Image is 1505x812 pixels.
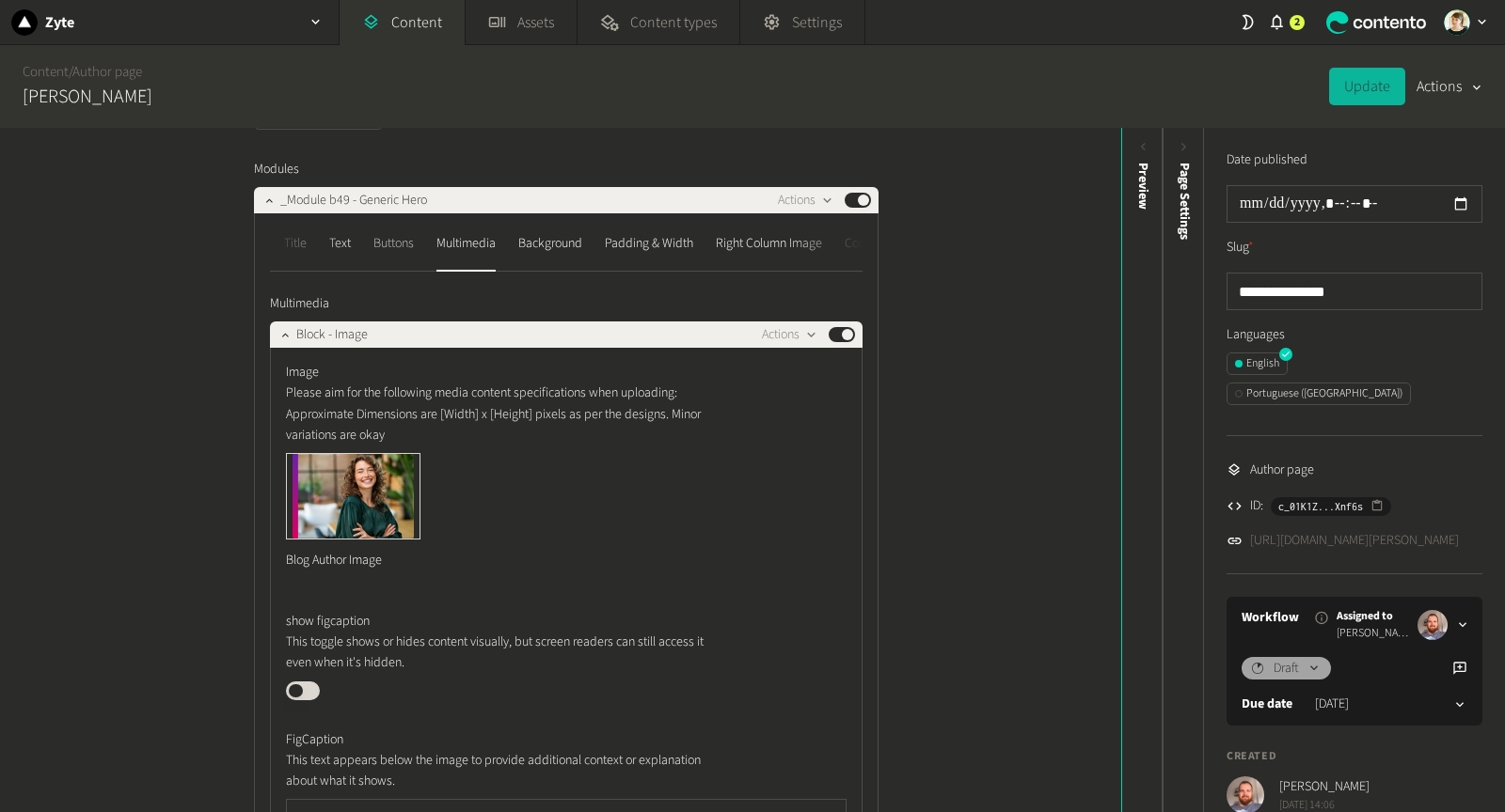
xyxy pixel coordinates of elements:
[23,83,152,111] h2: [PERSON_NAME]
[286,632,714,674] p: This toggle shows or hides content visually, but screen readers can still access it even when it'...
[1227,325,1482,345] label: Languages
[69,62,72,82] span: /
[1444,9,1470,36] img: Linda Giuliano
[1242,657,1331,679] button: Draft
[605,228,693,258] div: Padding & Width
[792,11,842,34] span: Settings
[1235,385,1402,402] div: Portuguese ([GEOGRAPHIC_DATA])
[1175,163,1195,240] span: Page Settings
[1235,355,1279,372] div: English
[1337,608,1410,625] span: Assigned to
[1250,461,1314,480] span: Author page
[286,363,319,383] span: Image
[1279,777,1370,797] span: [PERSON_NAME]
[778,189,833,211] button: Actions
[270,294,329,314] span: Multimedia
[280,191,427,211] span: _Module b49 - Generic Hero
[1315,695,1349,714] time: [DATE]
[1274,659,1299,679] span: Draft
[1227,238,1254,258] label: Slug
[254,160,299,180] span: Modules
[1250,531,1459,551] a: [URL][DOMAIN_NAME][PERSON_NAME]
[1417,68,1482,105] button: Actions
[1227,748,1482,765] h4: Created
[1418,610,1448,640] img: Erik Galiana Farell
[287,454,420,538] img: Blog Author Image
[286,750,714,792] p: This text appears below the image to provide additional context or explanation about what it shows.
[296,325,368,345] span: Block - Image
[1242,695,1292,714] label: Due date
[11,9,38,36] img: Zyte
[1271,497,1391,516] button: c_01K1Z...Xnf6s
[1133,163,1153,210] div: Preview
[1227,352,1288,375] button: English
[45,11,74,34] h2: Zyte
[716,228,822,258] div: Right Column Image
[1250,496,1263,516] span: ID:
[72,62,142,82] a: Author page
[630,11,717,34] span: Content types
[762,323,817,346] button: Actions
[518,228,582,258] div: Background
[1242,608,1299,628] a: Workflow
[1337,625,1410,642] span: [PERSON_NAME]
[1329,68,1405,105] button: Update
[1278,498,1363,515] span: c_01K1Z...Xnf6s
[286,730,343,750] span: FigCaption
[436,228,496,258] div: Multimedia
[1294,14,1300,31] span: 2
[1227,383,1411,405] button: Portuguese ([GEOGRAPHIC_DATA])
[23,62,69,82] a: Content
[286,383,714,445] p: Please aim for the following media content specifications when uploading: Approximate Dimensions ...
[286,612,370,632] span: show figcaption
[1227,150,1307,170] label: Date published
[373,228,414,258] div: Buttons
[286,539,420,582] div: Blog Author Image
